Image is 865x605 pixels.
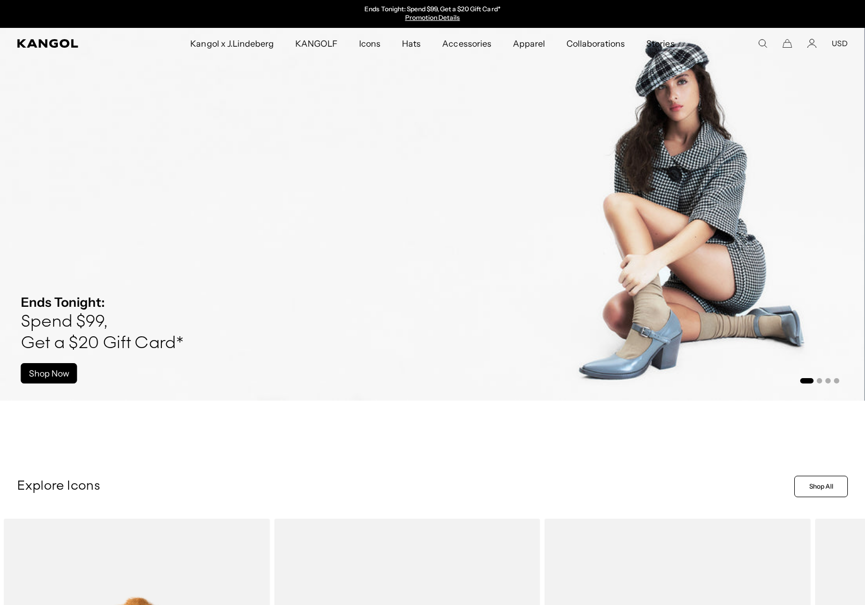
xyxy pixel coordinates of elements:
a: Stories [636,28,685,59]
span: Apparel [513,28,545,59]
a: Kangol [17,39,125,48]
h4: Spend $99, [21,312,183,333]
strong: Ends Tonight: [21,294,105,310]
a: Hats [391,28,431,59]
p: Ends Tonight: Spend $99, Get a $20 Gift Card* [364,5,500,14]
a: Kangol x J.Lindeberg [180,28,285,59]
span: KANGOLF [295,28,338,59]
a: Collaborations [556,28,636,59]
a: Icons [348,28,391,59]
slideshow-component: Announcement bar [322,5,543,23]
button: Go to slide 3 [825,378,831,383]
a: Accessories [431,28,502,59]
button: Go to slide 1 [800,378,814,383]
a: Apparel [502,28,556,59]
button: Cart [782,39,792,48]
span: Collaborations [566,28,625,59]
button: Go to slide 4 [834,378,839,383]
a: Promotion Details [405,13,460,21]
div: 1 of 2 [322,5,543,23]
a: KANGOLF [285,28,348,59]
span: Kangol x J.Lindeberg [190,28,274,59]
ul: Select a slide to show [799,376,839,385]
span: Stories [646,28,674,59]
a: Shop All [794,476,848,497]
button: USD [832,39,848,48]
a: Account [807,39,817,48]
button: Go to slide 2 [817,378,822,383]
span: Icons [359,28,381,59]
p: Explore Icons [17,478,790,495]
a: Shop Now [21,363,77,383]
summary: Search here [758,39,767,48]
h4: Get a $20 Gift Card* [21,333,183,355]
span: Accessories [442,28,491,59]
span: Hats [402,28,421,59]
div: Announcement [322,5,543,23]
